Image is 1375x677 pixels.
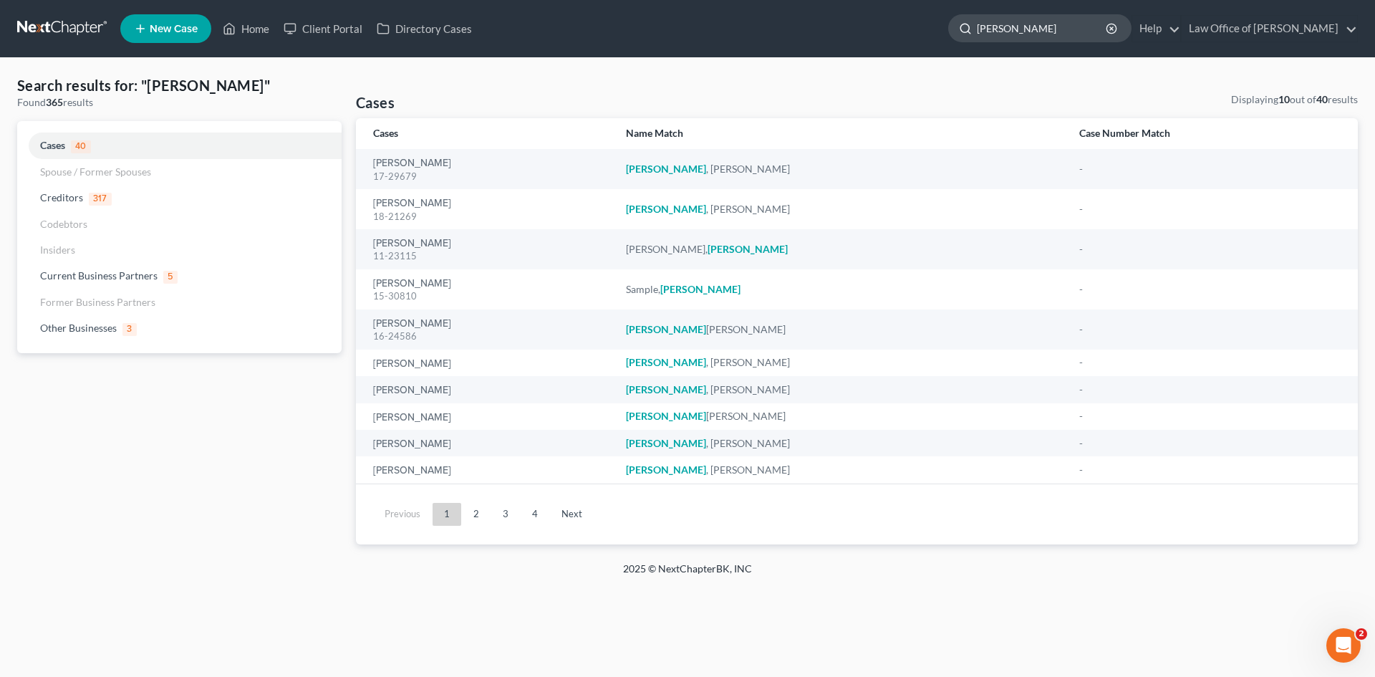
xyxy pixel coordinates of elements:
div: 16-24586 [373,330,603,343]
div: 11-23115 [373,249,603,263]
a: Insiders [17,237,342,263]
span: Spouse / Former Spouses [40,165,151,178]
div: Sample, [626,282,1056,297]
a: Directory Cases [370,16,479,42]
div: - [1079,409,1341,423]
span: Current Business Partners [40,269,158,282]
a: [PERSON_NAME] [373,158,451,168]
a: [PERSON_NAME] [373,439,451,449]
em: [PERSON_NAME] [626,203,706,215]
a: Codebtors [17,211,342,237]
em: [PERSON_NAME] [708,243,788,255]
a: Current Business Partners5 [17,263,342,289]
th: Case Number Match [1068,118,1358,149]
div: [PERSON_NAME] [626,322,1056,337]
a: [PERSON_NAME] [373,198,451,208]
div: , [PERSON_NAME] [626,162,1056,176]
div: , [PERSON_NAME] [626,355,1056,370]
span: 5 [163,271,178,284]
span: Codebtors [40,218,87,230]
a: Client Portal [276,16,370,42]
iframe: Intercom live chat [1326,628,1361,663]
div: - [1079,282,1341,297]
span: 40 [71,140,91,153]
a: [PERSON_NAME] [373,466,451,476]
strong: 365 [46,96,63,108]
em: [PERSON_NAME] [626,410,706,422]
a: [PERSON_NAME] [373,279,451,289]
em: [PERSON_NAME] [626,383,706,395]
h4: Search results for: "[PERSON_NAME]" [17,75,342,95]
span: Creditors [40,191,83,203]
div: - [1079,463,1341,477]
a: 4 [521,503,549,526]
a: Former Business Partners [17,289,342,315]
em: [PERSON_NAME] [626,464,706,476]
a: [PERSON_NAME] [373,413,451,423]
span: New Case [150,24,198,34]
a: Cases40 [17,133,342,159]
a: Home [216,16,276,42]
div: , [PERSON_NAME] [626,202,1056,216]
div: - [1079,162,1341,176]
span: Other Businesses [40,322,117,334]
div: - [1079,383,1341,397]
div: - [1079,242,1341,256]
em: [PERSON_NAME] [626,437,706,449]
em: [PERSON_NAME] [626,163,706,175]
div: 17-29679 [373,170,603,183]
div: , [PERSON_NAME] [626,463,1056,477]
div: Displaying out of results [1231,92,1358,107]
div: Found results [17,95,342,110]
h4: Cases [356,92,395,112]
a: 3 [491,503,520,526]
div: [PERSON_NAME], [626,242,1056,256]
a: 2 [462,503,491,526]
th: Cases [356,118,614,149]
div: 18-21269 [373,210,603,224]
div: - [1079,322,1341,337]
em: [PERSON_NAME] [626,356,706,368]
a: Next [550,503,594,526]
div: 2025 © NextChapterBK, INC [279,562,1096,587]
div: - [1079,355,1341,370]
a: 1 [433,503,461,526]
em: [PERSON_NAME] [660,283,740,295]
a: Spouse / Former Spouses [17,159,342,185]
div: 15-30810 [373,289,603,303]
span: 2 [1356,628,1367,640]
div: , [PERSON_NAME] [626,436,1056,451]
div: - [1079,436,1341,451]
a: Other Businesses3 [17,315,342,342]
div: [PERSON_NAME] [626,409,1056,423]
strong: 10 [1278,93,1290,105]
a: Creditors317 [17,185,342,211]
a: [PERSON_NAME] [373,385,451,395]
a: [PERSON_NAME] [373,239,451,249]
strong: 40 [1316,93,1328,105]
span: Cases [40,139,65,151]
span: 317 [89,193,112,206]
a: Help [1132,16,1180,42]
a: [PERSON_NAME] [373,359,451,369]
a: Law Office of [PERSON_NAME] [1182,16,1357,42]
input: Search by name... [977,15,1108,42]
div: - [1079,202,1341,216]
em: [PERSON_NAME] [626,323,706,335]
th: Name Match [614,118,1068,149]
span: Insiders [40,244,75,256]
span: 3 [122,323,137,336]
span: Former Business Partners [40,296,155,308]
a: [PERSON_NAME] [373,319,451,329]
div: , [PERSON_NAME] [626,383,1056,397]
